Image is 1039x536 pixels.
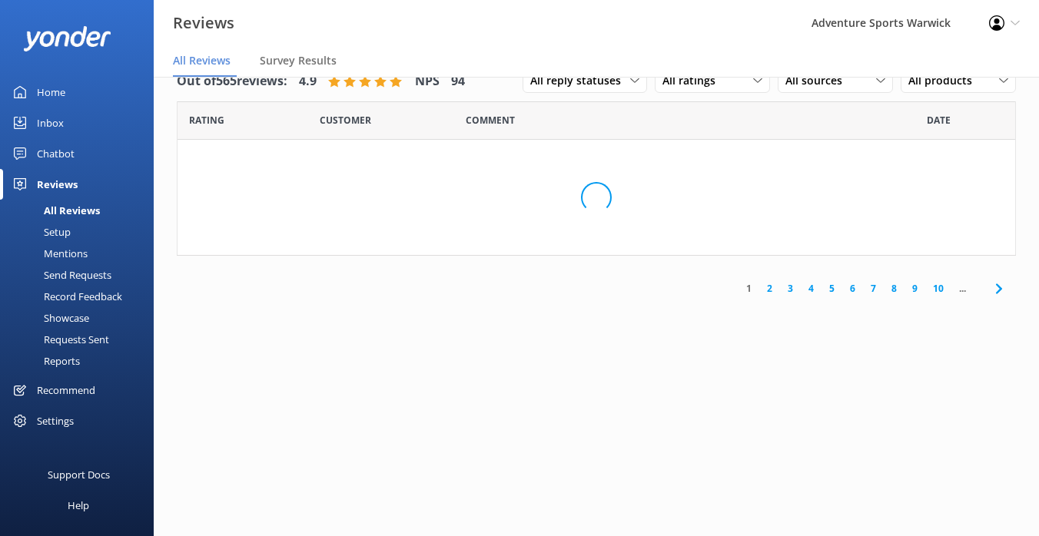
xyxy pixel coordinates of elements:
div: Settings [37,405,74,436]
a: All Reviews [9,200,154,221]
span: Question [466,113,515,127]
a: 6 [842,281,863,296]
h4: 4.9 [299,71,317,91]
a: Send Requests [9,264,154,286]
div: All Reviews [9,200,100,221]
h3: Reviews [173,11,234,35]
a: 2 [759,281,780,296]
div: Record Feedback [9,286,122,307]
span: Date [320,113,371,127]
a: Mentions [9,243,154,264]
span: All sources [785,72,851,89]
a: 3 [780,281,801,296]
a: 4 [801,281,822,296]
h4: NPS [415,71,440,91]
div: Mentions [9,243,88,264]
div: Showcase [9,307,89,329]
a: Requests Sent [9,329,154,350]
a: 8 [884,281,905,296]
div: Support Docs [48,459,110,490]
div: Reviews [37,169,78,200]
a: 1 [739,281,759,296]
a: Reports [9,350,154,372]
div: Requests Sent [9,329,109,350]
div: Chatbot [37,138,75,169]
span: All ratings [662,72,725,89]
a: Setup [9,221,154,243]
a: Record Feedback [9,286,154,307]
span: Date [927,113,951,127]
span: All reply statuses [530,72,630,89]
a: 5 [822,281,842,296]
h4: Out of 565 reviews: [177,71,287,91]
h4: 94 [451,71,465,91]
a: 9 [905,281,925,296]
a: Showcase [9,307,154,329]
span: All Reviews [173,53,231,68]
div: Recommend [37,375,95,405]
div: Setup [9,221,71,243]
span: Date [189,113,224,127]
span: Survey Results [260,53,337,68]
span: ... [951,281,974,296]
div: Reports [9,350,80,372]
a: 7 [863,281,884,296]
div: Home [37,77,65,108]
span: All products [908,72,981,89]
div: Inbox [37,108,64,138]
a: 10 [925,281,951,296]
img: yonder-white-logo.png [23,26,111,51]
div: Help [68,490,89,521]
div: Send Requests [9,264,111,286]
